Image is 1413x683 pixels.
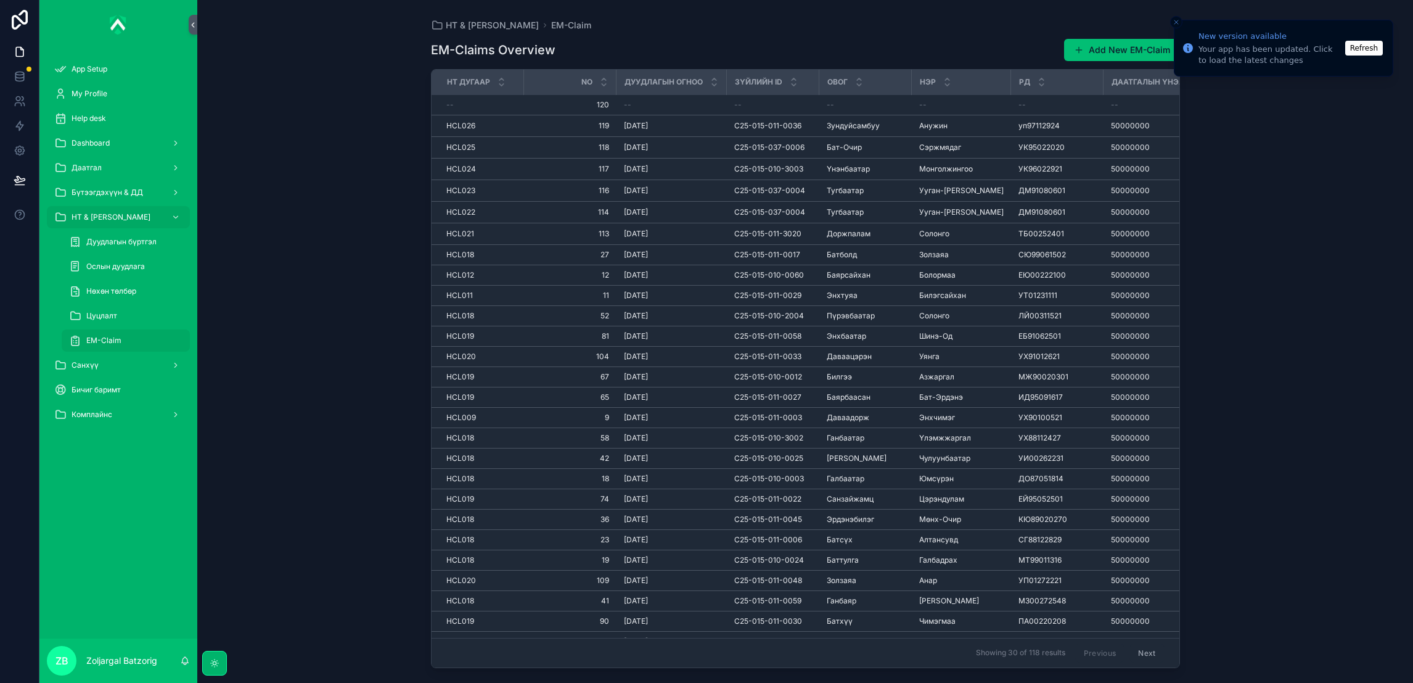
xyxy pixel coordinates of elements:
a: C25-015-011-0058 [734,331,812,341]
span: Ууган-[PERSON_NAME] [919,207,1004,217]
a: 50000000 [1111,291,1216,300]
a: 119 [531,121,609,131]
span: HCL009 [446,413,476,423]
span: HCL018 [446,433,474,443]
a: Шинэ-Од [919,331,1004,341]
span: НТ & [PERSON_NAME] [72,212,150,222]
span: 113 [531,229,609,239]
a: 50000000 [1111,229,1216,239]
a: Монголжингоо [919,164,1004,174]
span: 50000000 [1111,331,1150,341]
span: Энхчимэг [919,413,955,423]
span: -- [624,100,631,110]
span: Азжаргал [919,372,954,382]
span: [DATE] [624,270,648,280]
a: [DATE] [624,121,719,131]
a: HCL021 [446,229,517,239]
span: НТ & [PERSON_NAME] [446,19,539,31]
span: Dashboard [72,138,110,148]
span: 50000000 [1111,250,1150,260]
span: УХ90100521 [1018,413,1062,423]
a: 120 [531,100,609,110]
span: Пүрэвбаатар [827,311,875,321]
span: -- [827,100,834,110]
span: 50000000 [1111,392,1150,402]
span: ДМ91080601 [1018,207,1065,217]
span: C25-015-011-0027 [734,392,801,402]
a: Батболд [827,250,904,260]
span: EM-Claim [86,336,121,346]
a: Нөхөн төлбөр [62,280,190,302]
a: C25-015-011-0027 [734,392,812,402]
span: Комплайнс [72,410,112,420]
a: Тугбаатар [827,186,904,196]
span: ЛЙ00311521 [1018,311,1062,321]
a: [DATE] [624,270,719,280]
span: [DATE] [624,352,648,362]
a: My Profile [47,83,190,105]
a: 50000000 [1111,331,1216,341]
a: 50000000 [1111,270,1216,280]
a: EM-Claim [62,329,190,352]
a: 27 [531,250,609,260]
span: EM-Claim [551,19,591,31]
span: Золзаяа [919,250,949,260]
a: Даваацэрэн [827,352,904,362]
a: HCL018 [446,433,517,443]
span: Болормаа [919,270,956,280]
span: HCL019 [446,372,474,382]
a: 65 [531,392,609,402]
a: 52 [531,311,609,321]
a: 104 [531,352,609,362]
a: [DATE] [624,207,719,217]
a: Үнэнбаатар [827,164,904,174]
a: УТ01231111 [1018,291,1096,300]
a: C25-015-010-0012 [734,372,812,382]
a: C25-015-037-0006 [734,143,812,152]
span: [DATE] [624,392,648,402]
a: Зундуйсамбуу [827,121,904,131]
span: 50000000 [1111,413,1150,423]
a: 50000000 [1111,413,1216,423]
a: HCL020 [446,352,517,362]
span: Баярсайхан [827,270,870,280]
span: 12 [531,270,609,280]
span: 50000000 [1111,270,1150,280]
span: Монголжингоо [919,164,973,174]
span: Дуудлагын бүртгэл [86,237,157,247]
span: Энхбаатар [827,331,866,341]
span: Энхтуяа [827,291,858,300]
span: Даваацэрэн [827,352,872,362]
a: 50000000 [1111,372,1216,382]
span: Солонго [919,311,949,321]
span: C25-015-011-3020 [734,229,801,239]
a: HCL025 [446,143,517,152]
span: уп97112924 [1018,121,1060,131]
a: 50000000 [1111,352,1216,362]
span: 50000000 [1111,121,1150,131]
a: 50000000 [1111,311,1216,321]
a: 11 [531,291,609,300]
a: Анужин [919,121,1004,131]
a: [DATE] [624,372,719,382]
span: Анужин [919,121,948,131]
span: -- [1111,100,1118,110]
a: -- [446,100,517,110]
span: -- [1018,100,1026,110]
a: УХ90100521 [1018,413,1096,423]
span: C25-015-011-0017 [734,250,800,260]
span: [DATE] [624,250,648,260]
span: ЕЮ00222100 [1018,270,1066,280]
span: [DATE] [624,331,648,341]
span: МЖ90020301 [1018,372,1068,382]
span: СЮ99061502 [1018,250,1066,260]
a: Энхбаатар [827,331,904,341]
a: ТБ00252401 [1018,229,1096,239]
span: HCL024 [446,164,476,174]
span: [DATE] [624,164,648,174]
button: Refresh [1345,41,1383,56]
